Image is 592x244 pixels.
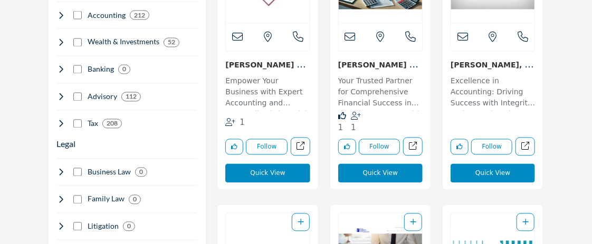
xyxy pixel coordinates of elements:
b: 208 [107,120,118,128]
h3: Kinney Company LLC (formerly Jampol Kinney) [338,60,423,71]
input: Select Litigation checkbox [73,222,82,231]
h4: Advisory: Advisory services provided by CPA firms [88,92,117,102]
i: Like [338,112,346,120]
a: Open levine-jacobs-company-llc in new tab [515,138,535,156]
span: 1 [338,123,343,133]
b: 0 [127,223,131,230]
a: Add To List [410,218,416,227]
div: Followers [225,117,245,129]
div: 0 Results For Business Law [135,168,147,177]
h4: Banking: Banking, lending. merchant services [88,64,114,75]
h4: Wealth & Investments: Wealth management, retirement planning, investing strategies [88,37,159,47]
p: Your Trusted Partner for Comprehensive Financial Success in the Tri-State Area With over three de... [338,76,423,111]
span: 1 [351,123,356,133]
button: Follow [246,139,287,155]
button: Follow [359,139,400,155]
input: Select Wealth & Investments checkbox [73,38,82,47]
div: 52 Results For Wealth & Investments [164,38,179,47]
a: Your Trusted Partner for Comprehensive Financial Success in the Tri-State Area With over three de... [338,73,423,111]
button: Legal [57,138,76,151]
a: Open rivero-cpa-llc in new tab [291,138,310,156]
a: Add To List [522,218,529,227]
button: Like listing [225,139,243,155]
a: Open kinney-company-llc-formerly-jampol-kinney in new tab [403,138,423,156]
b: 0 [133,196,137,203]
b: 212 [134,12,145,19]
button: Quick View [338,164,423,183]
a: Empower Your Business with Expert Accounting and Personalized Financial Solutions This accounting... [225,73,310,111]
p: Excellence in Accounting: Driving Success with Integrity and Expertise Since [DATE] For over seve... [451,76,535,111]
button: Like listing [338,139,356,155]
div: 112 Results For Advisory [121,92,141,102]
input: Select Tax checkbox [73,120,82,128]
h4: Accounting: Financial statements, bookkeeping, auditing [88,10,126,21]
a: Add To List [298,218,304,227]
button: Follow [471,139,512,155]
b: 112 [126,93,137,101]
h4: Litigation: Strategic financial guidance and consulting services to help businesses optimize perf... [88,221,119,232]
div: 208 Results For Tax [102,119,122,129]
button: Quick View [451,164,535,183]
a: Excellence in Accounting: Driving Success with Integrity and Expertise Since [DATE] For over seve... [451,73,535,111]
input: Select Banking checkbox [73,65,82,74]
input: Select Family Law checkbox [73,196,82,204]
button: Quick View [225,164,310,183]
div: 0 Results For Litigation [123,222,135,231]
input: Select Accounting checkbox [73,11,82,19]
span: 1 [240,118,245,128]
h4: Business Law: Recording, analyzing, and reporting financial transactions to maintain accurate bus... [88,167,131,178]
b: 0 [139,169,143,176]
div: 0 Results For Family Law [129,195,141,204]
div: 212 Results For Accounting [130,11,149,20]
h3: Rivero CPA L.L.C. [225,60,310,71]
p: Empower Your Business with Expert Accounting and Personalized Financial Solutions This accounting... [225,76,310,111]
input: Select Business Law checkbox [73,168,82,177]
button: Like listing [451,139,469,155]
h3: Levine, Jacobs & Company, LLC [451,60,535,71]
div: Followers [351,111,363,134]
b: 0 [122,66,126,73]
div: 0 Results For Banking [118,65,130,74]
h4: Tax: Business and individual tax services [88,119,98,129]
b: 52 [168,39,175,46]
a: [PERSON_NAME], [PERSON_NAME] & Com... [451,60,534,92]
h4: Family Law: Expert guidance and recommendations to improve business operations and achieve strate... [88,194,125,204]
input: Select Advisory checkbox [73,93,82,101]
